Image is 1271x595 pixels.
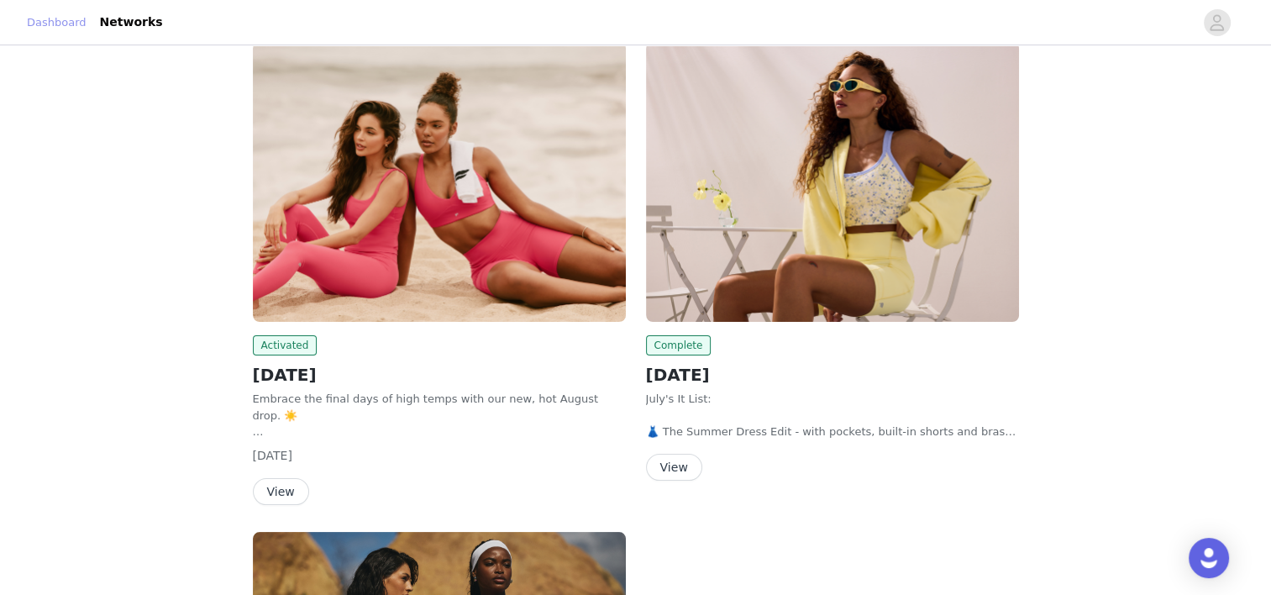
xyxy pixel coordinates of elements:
[646,454,702,481] button: View
[253,449,292,462] span: [DATE]
[646,362,1019,387] h2: [DATE]
[253,42,626,322] img: Fabletics
[1209,9,1225,36] div: avatar
[646,42,1019,322] img: Fabletics
[90,3,173,41] a: Networks
[646,424,1019,440] p: 👗 The Summer Dress Edit - with pockets, built-in shorts and bras, of course.
[253,362,626,387] h2: [DATE]
[253,486,309,498] a: View
[253,335,318,355] span: Activated
[253,391,626,424] p: Embrace the final days of high temps with our new, hot August drop. ☀️
[646,391,1019,408] p: July's It List:
[646,461,702,474] a: View
[646,335,712,355] span: Complete
[1189,538,1229,578] div: Open Intercom Messenger
[27,14,87,31] a: Dashboard
[253,478,309,505] button: View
